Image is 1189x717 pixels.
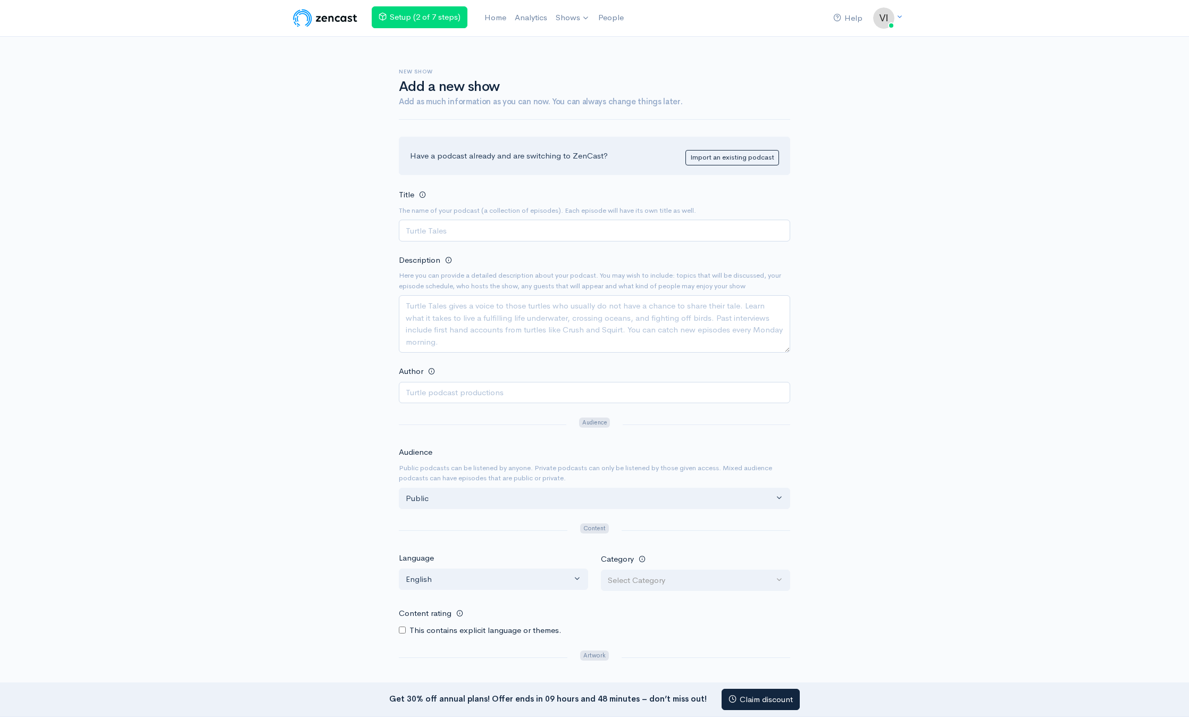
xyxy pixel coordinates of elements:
span: Audience [579,418,610,428]
a: People [594,6,628,29]
img: ZenCast Logo [291,7,359,29]
div: English [406,573,572,586]
label: Title [399,189,414,201]
input: Turtle podcast productions [399,382,790,404]
small: Public podcasts can be listened by anyone. Private podcasts can only be listened by those given a... [399,463,790,483]
small: Here you can provide a detailed description about your podcast. You may wish to include: topics t... [399,270,790,291]
label: Artwork [399,680,428,693]
h1: Add a new show [399,79,790,95]
input: Turtle Tales [399,220,790,241]
label: Content rating [399,603,451,624]
button: Public [399,488,790,510]
strong: Get 30% off annual plans! Offer ends in 09 hours and 48 minutes – don’t miss out! [389,693,707,703]
img: ... [873,7,894,29]
label: Language [399,552,434,564]
a: Help [829,7,867,30]
div: Select Category [608,574,774,587]
button: Select Category [601,570,790,591]
h4: Add as much information as you can now. You can always change things later. [399,97,790,106]
label: Author [399,365,423,378]
a: Analytics [510,6,551,29]
a: Shows [551,6,594,30]
small: The name of your podcast (a collection of episodes). Each episode will have its own title as well. [399,205,790,216]
h6: New show [399,69,790,74]
span: Content [580,523,608,533]
a: Home [480,6,510,29]
a: Import an existing podcast [685,150,779,165]
label: Category [601,553,634,565]
a: Setup (2 of 7 steps) [372,6,467,28]
div: Have a podcast already and are switching to ZenCast? [399,137,790,176]
div: Public [406,493,774,505]
label: Description [399,254,440,266]
span: Artwork [580,651,608,661]
a: Claim discount [722,689,800,711]
label: This contains explicit language or themes. [409,624,562,637]
label: Audience [399,446,432,458]
button: English [399,569,588,590]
